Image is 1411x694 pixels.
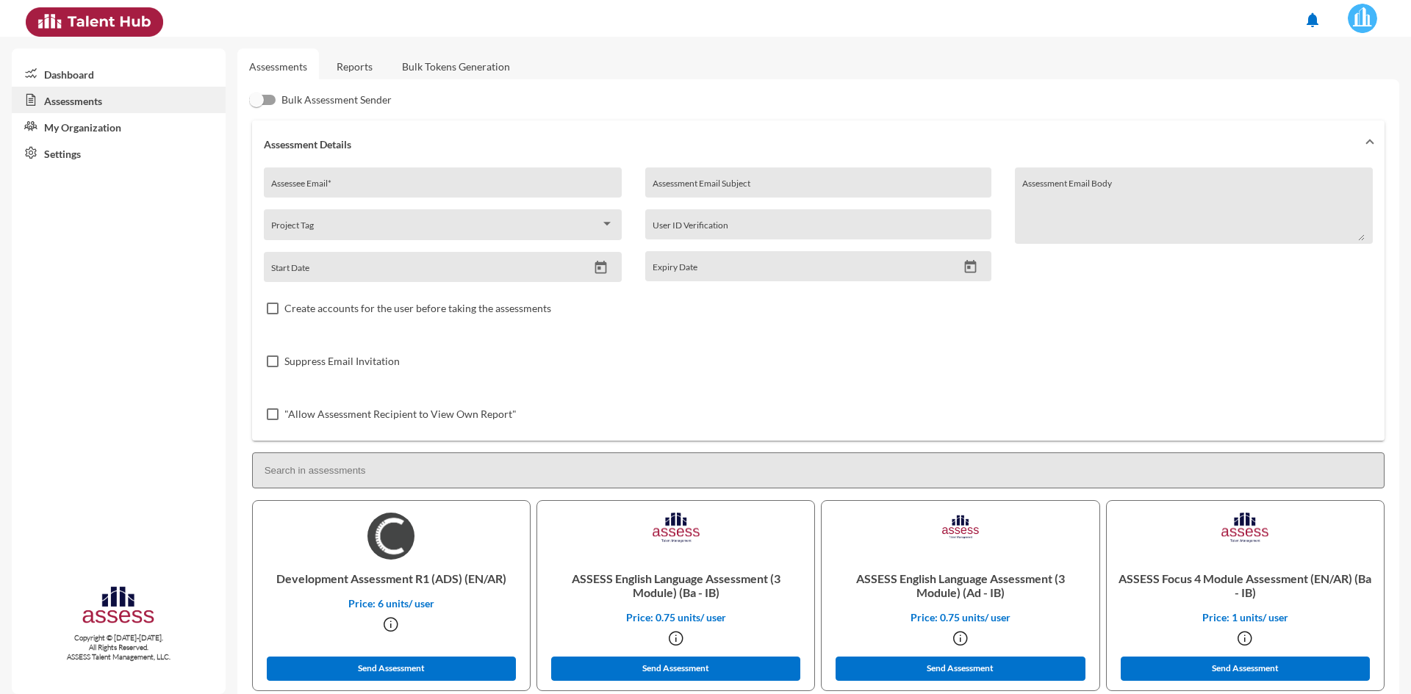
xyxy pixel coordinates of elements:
[249,60,307,73] a: Assessments
[833,611,1087,623] p: Price: 0.75 units/ user
[264,138,1355,151] mat-panel-title: Assessment Details
[1304,11,1321,29] mat-icon: notifications
[1119,560,1372,611] p: ASSESS Focus 4 Module Assessment (EN/AR) (Ba - IB)
[284,300,551,317] span: Create accounts for the user before taking the assessments
[81,584,156,630] img: assesscompany-logo.png
[958,259,983,275] button: Open calendar
[252,167,1385,441] div: Assessment Details
[12,140,226,166] a: Settings
[836,657,1085,681] button: Send Assessment
[1121,657,1371,681] button: Send Assessment
[12,633,226,662] p: Copyright © [DATE]-[DATE]. All Rights Reserved. ASSESS Talent Management, LLC.
[551,657,801,681] button: Send Assessment
[12,60,226,87] a: Dashboard
[265,560,518,597] p: Development Assessment R1 (ADS) (EN/AR)
[252,120,1385,167] mat-expansion-panel-header: Assessment Details
[284,405,517,423] span: "Allow Assessment Recipient to View Own Report"
[325,48,384,84] a: Reports
[12,87,226,113] a: Assessments
[1119,611,1372,623] p: Price: 1 units/ user
[252,452,1385,488] input: Search in assessments
[12,113,226,140] a: My Organization
[390,48,522,84] a: Bulk Tokens Generation
[588,260,614,275] button: Open calendar
[549,560,803,611] p: ASSESS English Language Assessment (3 Module) (Ba - IB)
[833,560,1087,611] p: ASSESS English Language Assessment (3 Module) (Ad - IB)
[267,657,517,681] button: Send Assessment
[265,597,518,610] p: Price: 6 units/ user
[281,91,392,109] span: Bulk Assessment Sender
[284,353,400,370] span: Suppress Email Invitation
[549,611,803,623] p: Price: 0.75 units/ user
